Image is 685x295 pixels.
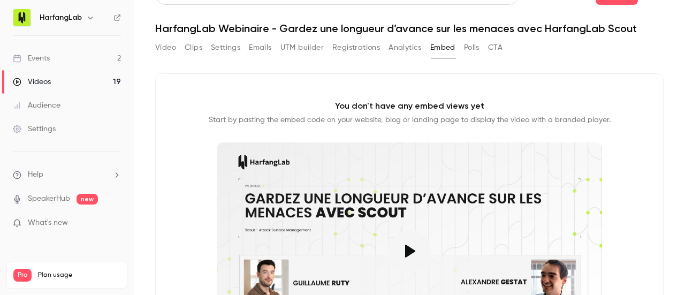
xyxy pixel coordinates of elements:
[28,169,43,180] span: Help
[28,217,68,229] span: What's new
[155,39,176,56] button: Video
[13,77,51,87] div: Videos
[13,100,60,111] div: Audience
[13,124,56,134] div: Settings
[155,22,664,35] h1: HarfangLab Webinaire - Gardez une longueur d’avance sur les menaces avec HarfangLab Scout
[332,39,380,56] button: Registrations
[108,218,121,228] iframe: Noticeable Trigger
[464,39,479,56] button: Polls
[280,39,324,56] button: UTM builder
[249,39,271,56] button: Emails
[430,39,455,56] button: Embed
[13,9,31,26] img: HarfangLab
[389,39,422,56] button: Analytics
[209,115,611,125] p: Start by pasting the embed code on your website, blog or landing page to display the video with a...
[13,53,50,64] div: Events
[38,271,120,279] span: Plan usage
[40,12,82,23] h6: HarfangLab
[185,39,202,56] button: Clips
[77,194,98,205] span: new
[488,39,503,56] button: CTA
[13,269,32,282] span: Pro
[335,100,484,112] p: You don't have any embed views yet
[13,169,121,180] li: help-dropdown-opener
[388,230,431,273] button: Play video
[211,39,240,56] button: Settings
[28,193,70,205] a: SpeakerHub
